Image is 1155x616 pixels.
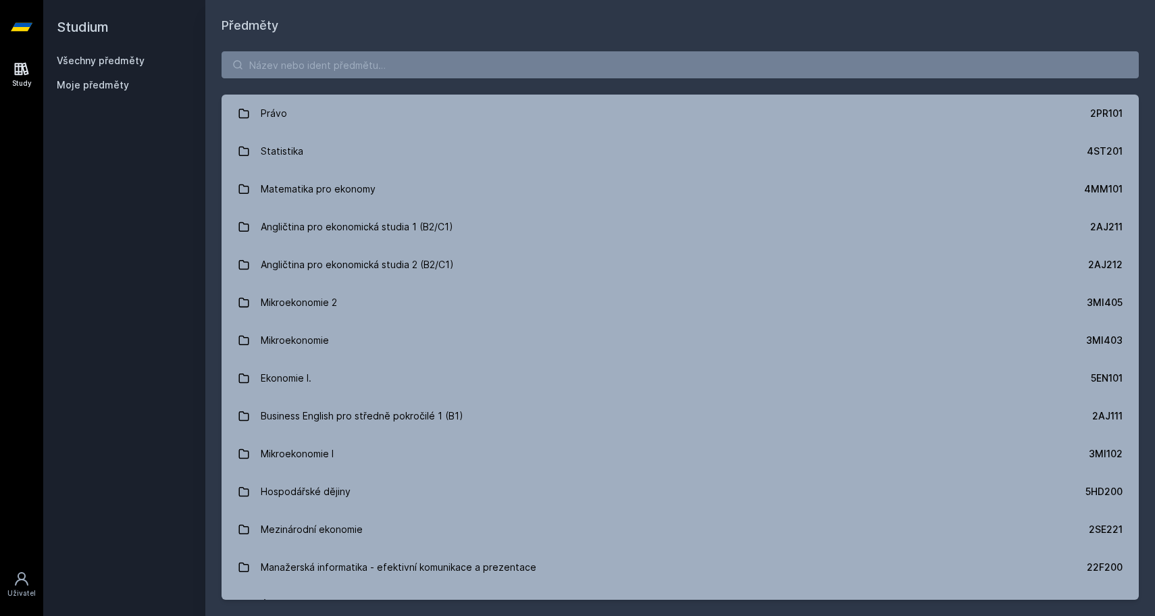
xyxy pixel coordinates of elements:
a: Statistika 4ST201 [222,132,1139,170]
div: Angličtina pro ekonomická studia 1 (B2/C1) [261,213,453,240]
a: Angličtina pro ekonomická studia 2 (B2/C1) 2AJ212 [222,246,1139,284]
div: 3MI403 [1086,334,1123,347]
a: Ekonomie I. 5EN101 [222,359,1139,397]
div: Statistika [261,138,303,165]
div: 2SE221 [1089,523,1123,536]
span: Moje předměty [57,78,129,92]
div: Uživatel [7,588,36,598]
a: Mikroekonomie 2 3MI405 [222,284,1139,322]
div: Business English pro středně pokročilé 1 (B1) [261,403,463,430]
div: Angličtina pro ekonomická studia 2 (B2/C1) [261,251,454,278]
div: 4MM101 [1084,182,1123,196]
a: Manažerská informatika - efektivní komunikace a prezentace 22F200 [222,548,1139,586]
div: Mikroekonomie I [261,440,334,467]
a: Právo 2PR101 [222,95,1139,132]
div: 1FU201 [1090,598,1123,612]
div: 4ST201 [1087,145,1123,158]
div: Mezinárodní ekonomie [261,516,363,543]
a: Hospodářské dějiny 5HD200 [222,473,1139,511]
a: Matematika pro ekonomy 4MM101 [222,170,1139,208]
div: Mikroekonomie [261,327,329,354]
a: Mikroekonomie 3MI403 [222,322,1139,359]
div: 2AJ111 [1092,409,1123,423]
div: 2PR101 [1090,107,1123,120]
div: Ekonomie I. [261,365,311,392]
div: Mikroekonomie 2 [261,289,337,316]
h1: Předměty [222,16,1139,35]
div: 3MI405 [1087,296,1123,309]
a: Mikroekonomie I 3MI102 [222,435,1139,473]
a: Uživatel [3,564,41,605]
div: 2AJ212 [1088,258,1123,272]
a: Business English pro středně pokročilé 1 (B1) 2AJ111 [222,397,1139,435]
div: 22F200 [1087,561,1123,574]
div: Manažerská informatika - efektivní komunikace a prezentace [261,554,536,581]
div: Matematika pro ekonomy [261,176,376,203]
div: Study [12,78,32,88]
div: 2AJ211 [1090,220,1123,234]
div: 3MI102 [1089,447,1123,461]
a: Angličtina pro ekonomická studia 1 (B2/C1) 2AJ211 [222,208,1139,246]
a: Study [3,54,41,95]
div: Právo [261,100,287,127]
a: Všechny předměty [57,55,145,66]
div: 5HD200 [1085,485,1123,498]
div: 5EN101 [1091,371,1123,385]
div: Hospodářské dějiny [261,478,351,505]
input: Název nebo ident předmětu… [222,51,1139,78]
a: Mezinárodní ekonomie 2SE221 [222,511,1139,548]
